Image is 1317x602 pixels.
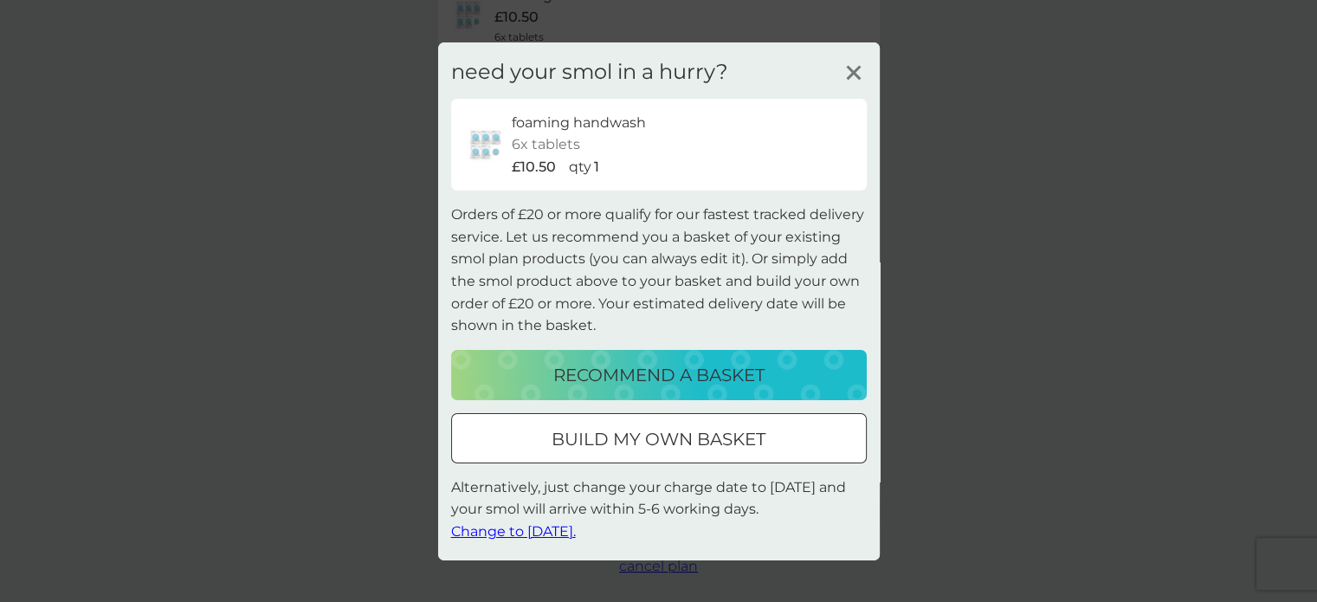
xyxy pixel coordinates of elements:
[451,204,867,337] p: Orders of £20 or more qualify for our fastest tracked delivery service. Let us recommend you a ba...
[512,133,580,156] p: 6x tablets
[594,156,599,178] p: 1
[569,156,591,178] p: qty
[451,476,867,543] p: Alternatively, just change your charge date to [DATE] and your smol will arrive within 5-6 workin...
[512,156,556,178] p: £10.50
[451,413,867,463] button: build my own basket
[451,59,728,84] h3: need your smol in a hurry?
[451,350,867,400] button: recommend a basket
[553,361,765,389] p: recommend a basket
[552,425,765,453] p: build my own basket
[512,111,646,133] p: foaming handwash
[451,521,576,543] button: Change to [DATE].
[451,523,576,540] span: Change to [DATE].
